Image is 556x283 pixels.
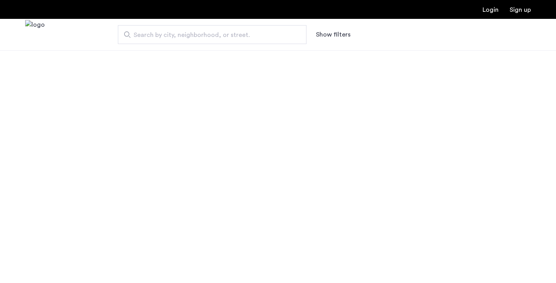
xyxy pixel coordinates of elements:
[25,20,45,50] a: Cazamio Logo
[25,20,45,50] img: logo
[134,30,284,40] span: Search by city, neighborhood, or street.
[483,7,499,13] a: Login
[316,30,350,39] button: Show or hide filters
[510,7,531,13] a: Registration
[118,25,306,44] input: Apartment Search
